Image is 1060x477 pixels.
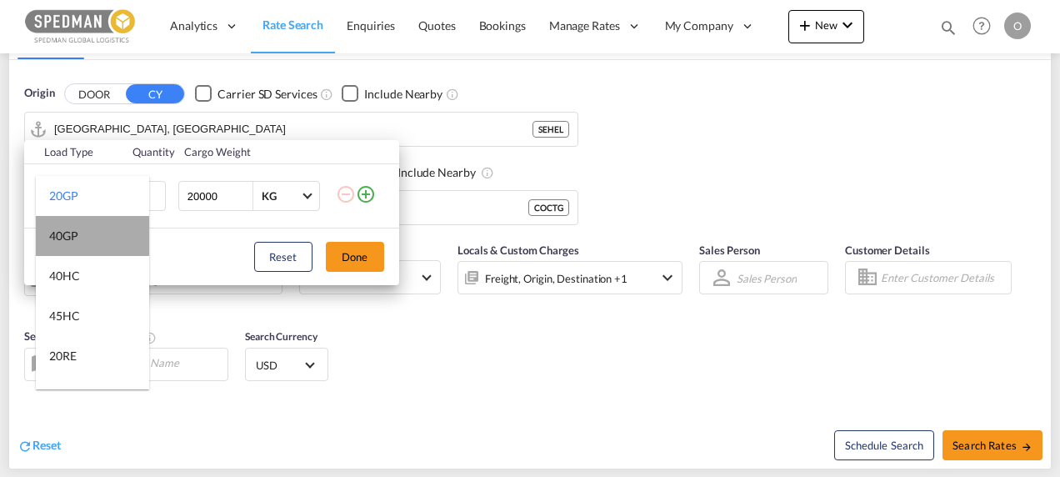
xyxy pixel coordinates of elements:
[49,188,78,204] div: 20GP
[49,228,78,244] div: 40GP
[49,308,80,324] div: 45HC
[49,388,77,404] div: 40RE
[49,348,77,364] div: 20RE
[49,268,80,284] div: 40HC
